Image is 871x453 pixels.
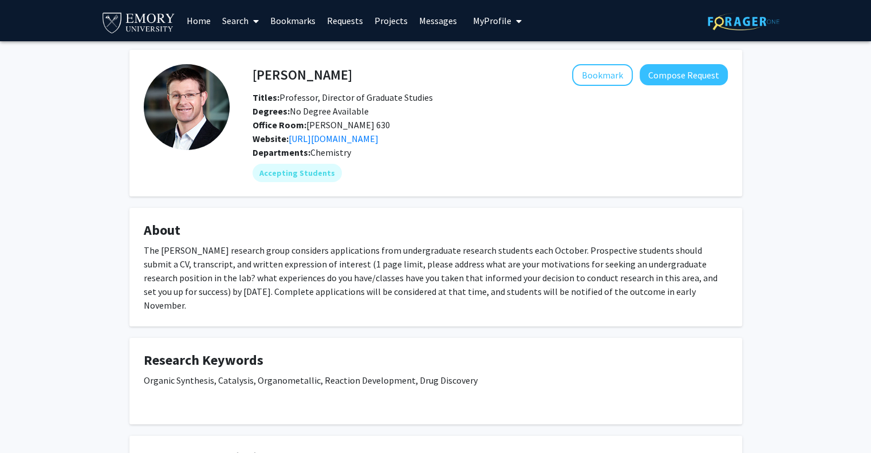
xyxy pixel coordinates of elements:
h4: About [144,222,728,239]
button: Compose Request to Simon Blakey [640,64,728,85]
span: Chemistry [310,147,351,158]
mat-chip: Accepting Students [253,164,342,182]
span: My Profile [473,15,511,26]
span: [PERSON_NAME] 630 [253,119,390,131]
a: Opens in a new tab [289,133,379,144]
div: The [PERSON_NAME] research group considers applications from undergraduate research students each... [144,243,728,312]
a: Home [181,1,216,41]
button: Add Simon Blakey to Bookmarks [572,64,633,86]
span: No Degree Available [253,105,369,117]
a: Bookmarks [265,1,321,41]
div: Organic Synthesis, Catalysis, Organometallic, Reaction Development, Drug Discovery [144,373,728,410]
a: Projects [369,1,413,41]
h4: [PERSON_NAME] [253,64,352,85]
span: Professor, Director of Graduate Studies [253,92,433,103]
b: Website: [253,133,289,144]
a: Requests [321,1,369,41]
b: Titles: [253,92,279,103]
b: Degrees: [253,105,290,117]
b: Office Room: [253,119,306,131]
a: Search [216,1,265,41]
img: ForagerOne Logo [708,13,779,30]
h4: Research Keywords [144,352,728,369]
iframe: Chat [9,401,49,444]
img: Emory University Logo [101,9,177,35]
b: Departments: [253,147,310,158]
img: Profile Picture [144,64,230,150]
a: Messages [413,1,463,41]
